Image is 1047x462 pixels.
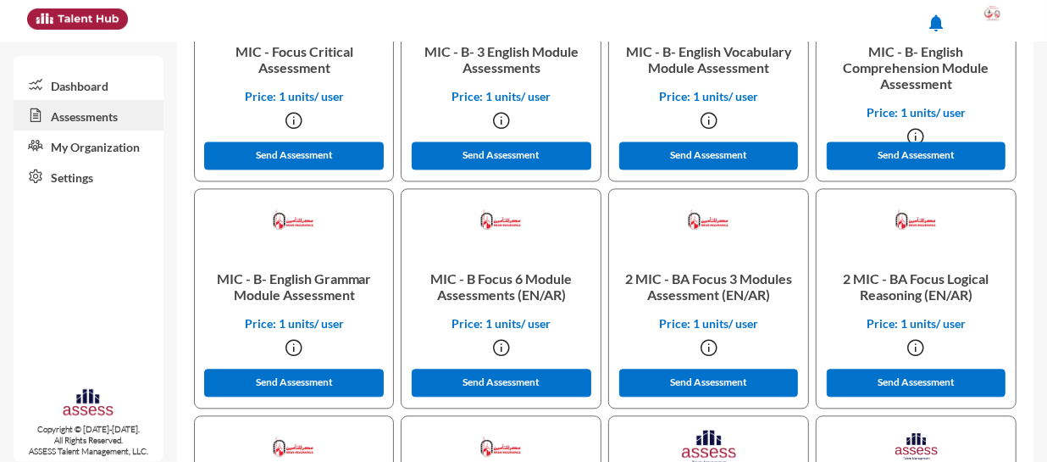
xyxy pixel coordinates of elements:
[619,369,798,397] button: Send Assessment
[412,369,590,397] button: Send Assessment
[619,142,798,170] button: Send Assessment
[412,142,590,170] button: Send Assessment
[204,369,383,397] button: Send Assessment
[926,13,946,33] mat-icon: notifications
[415,316,587,331] p: Price: 1 units/ user
[14,70,163,100] a: Dashboard
[204,142,383,170] button: Send Assessment
[14,131,163,161] a: My Organization
[14,424,163,457] p: Copyright © [DATE]-[DATE]. All Rights Reserved. ASSESS Talent Management, LLC.
[208,89,380,103] p: Price: 1 units/ user
[830,105,1002,120] p: Price: 1 units/ user
[415,89,587,103] p: Price: 1 units/ user
[14,161,163,192] a: Settings
[827,142,1005,170] button: Send Assessment
[830,316,1002,331] p: Price: 1 units/ user
[827,369,1005,397] button: Send Assessment
[623,257,795,316] p: 2 MIC - BA Focus 3 Modules Assessment (EN/AR)
[208,316,380,331] p: Price: 1 units/ user
[830,257,1002,316] p: 2 MIC - BA Focus Logical Reasoning (EN/AR)
[415,30,587,89] p: MIC - B- 3 English Module Assessments
[415,257,587,316] p: MIC - B Focus 6 Module Assessments (EN/AR)
[208,30,380,89] p: MIC - Focus Critical Assessment
[623,89,795,103] p: Price: 1 units/ user
[830,30,1002,105] p: MIC - B- English Comprehension Module Assessment
[623,30,795,89] p: MIC - B- English Vocabulary Module Assessment
[623,316,795,331] p: Price: 1 units/ user
[208,257,380,316] p: MIC - B- English Grammar Module Assessment
[14,100,163,131] a: Assessments
[62,387,114,420] img: assesscompany-logo.png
